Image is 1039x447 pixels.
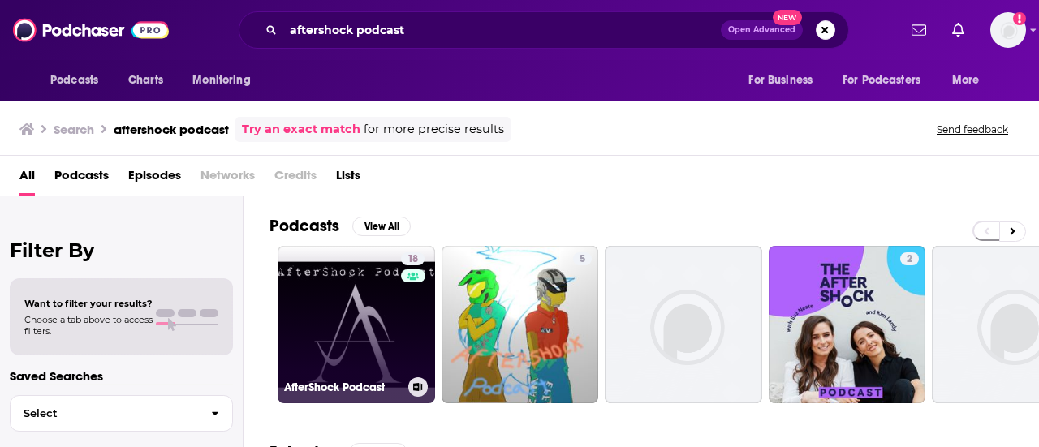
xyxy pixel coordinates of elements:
[990,12,1026,48] img: User Profile
[907,251,912,268] span: 2
[336,162,360,196] a: Lists
[200,162,255,196] span: Networks
[54,162,109,196] a: Podcasts
[128,69,163,92] span: Charts
[118,65,173,96] a: Charts
[283,17,721,43] input: Search podcasts, credits, & more...
[728,26,795,34] span: Open Advanced
[239,11,849,49] div: Search podcasts, credits, & more...
[580,251,585,268] span: 5
[352,217,411,236] button: View All
[114,122,229,137] h3: aftershock podcast
[773,10,802,25] span: New
[242,120,360,139] a: Try an exact match
[721,20,803,40] button: Open AdvancedNew
[54,122,94,137] h3: Search
[10,239,233,262] h2: Filter By
[364,120,504,139] span: for more precise results
[401,252,425,265] a: 18
[941,65,1000,96] button: open menu
[192,69,250,92] span: Monitoring
[269,216,339,236] h2: Podcasts
[952,69,980,92] span: More
[19,162,35,196] a: All
[128,162,181,196] a: Episodes
[24,298,153,309] span: Want to filter your results?
[11,408,198,419] span: Select
[10,368,233,384] p: Saved Searches
[10,395,233,432] button: Select
[769,246,926,403] a: 2
[442,246,599,403] a: 5
[737,65,833,96] button: open menu
[39,65,119,96] button: open menu
[269,216,411,236] a: PodcastsView All
[50,69,98,92] span: Podcasts
[284,380,402,394] h3: AfterShock Podcast
[573,252,592,265] a: 5
[905,16,933,44] a: Show notifications dropdown
[946,16,971,44] a: Show notifications dropdown
[274,162,317,196] span: Credits
[1013,12,1026,25] svg: Add a profile image
[843,69,920,92] span: For Podcasters
[407,251,418,268] span: 18
[990,12,1026,48] button: Show profile menu
[900,252,919,265] a: 2
[990,12,1026,48] span: Logged in as HavasFormulab2b
[278,246,435,403] a: 18AfterShock Podcast
[748,69,813,92] span: For Business
[832,65,944,96] button: open menu
[13,15,169,45] img: Podchaser - Follow, Share and Rate Podcasts
[932,122,1013,136] button: Send feedback
[24,314,153,337] span: Choose a tab above to access filters.
[181,65,271,96] button: open menu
